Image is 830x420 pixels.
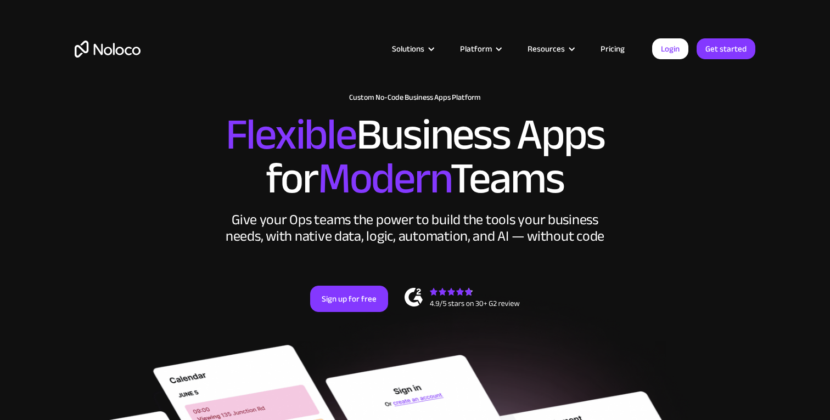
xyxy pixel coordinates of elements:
a: home [75,41,141,58]
span: Modern [318,138,450,219]
div: Give your Ops teams the power to build the tools your business needs, with native data, logic, au... [223,212,607,245]
div: Platform [446,42,514,56]
a: Sign up for free [310,286,388,312]
div: Solutions [378,42,446,56]
a: Pricing [587,42,638,56]
h2: Business Apps for Teams [75,113,755,201]
div: Resources [528,42,565,56]
div: Solutions [392,42,424,56]
a: Login [652,38,688,59]
div: Resources [514,42,587,56]
a: Get started [697,38,755,59]
span: Flexible [226,94,356,175]
div: Platform [460,42,492,56]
